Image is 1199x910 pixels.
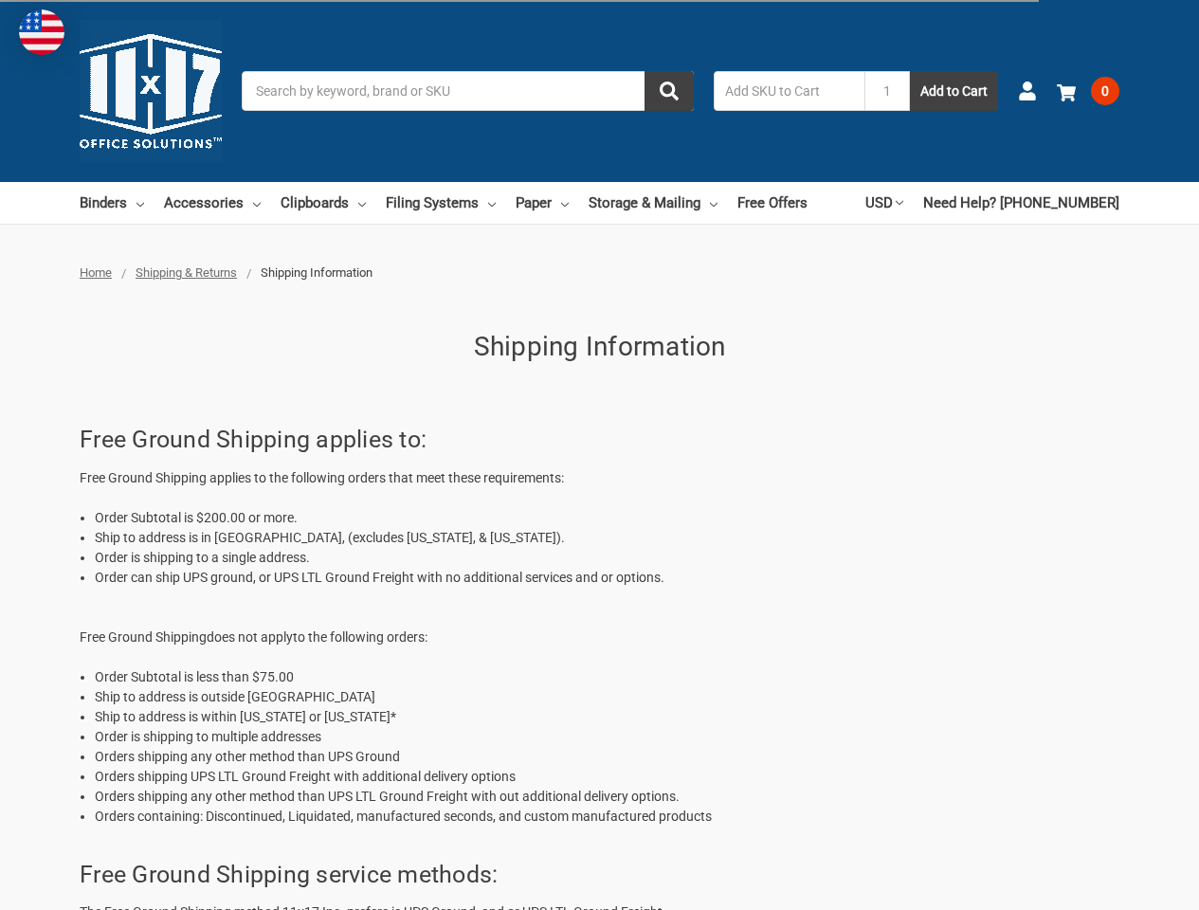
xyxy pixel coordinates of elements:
[95,548,1119,568] li: Order is shipping to a single address.
[80,327,1119,367] h1: Shipping Information
[95,727,1119,747] li: Order is shipping to multiple addresses
[1091,77,1119,105] span: 0
[80,20,222,162] img: 11x17.com
[261,265,372,280] span: Shipping Information
[242,71,694,111] input: Search by keyword, brand or SKU
[164,182,261,224] a: Accessories
[95,747,1119,767] li: Orders shipping any other method than UPS Ground
[95,807,1119,827] li: Orders containing: Discontinued, Liquidated, manufactured seconds, and custom manufactured products
[80,265,112,280] a: Home
[80,422,1119,458] h2: Free Ground Shipping applies to:
[80,468,1119,488] p: Free Ground Shipping applies to the following orders that meet these requirements:
[95,687,1119,707] li: Ship to address is outside [GEOGRAPHIC_DATA]
[95,568,1119,588] li: Order can ship UPS ground, or UPS LTL Ground Freight with no additional services and or options.
[95,528,1119,548] li: Ship to address is in [GEOGRAPHIC_DATA], (excludes [US_STATE], & [US_STATE]).
[1057,66,1119,116] a: 0
[714,71,864,111] input: Add SKU to Cart
[95,508,1119,528] li: Order Subtotal is $200.00 or more.
[80,628,1119,647] p: Free Ground Shipping to the following orders:
[95,667,1119,687] li: Order Subtotal is less than $75.00
[589,182,718,224] a: Storage & Mailing
[737,182,808,224] a: Free Offers
[19,9,64,55] img: duty and tax information for United States
[95,787,1119,807] li: Orders shipping any other method than UPS LTL Ground Freight with out additional delivery options.
[95,767,1119,787] li: Orders shipping UPS LTL Ground Freight with additional delivery options
[865,182,903,224] a: USD
[80,182,144,224] a: Binders
[910,71,998,111] button: Add to Cart
[207,629,293,645] span: does not apply
[923,182,1119,224] a: Need Help? [PHONE_NUMBER]
[516,182,569,224] a: Paper
[1043,859,1199,910] iframe: Google Customer Reviews
[136,265,237,280] a: Shipping & Returns
[386,182,496,224] a: Filing Systems
[95,707,1119,727] li: Ship to address is within [US_STATE] or [US_STATE]*
[281,182,366,224] a: Clipboards
[80,857,1119,893] h2: Free Ground Shipping service methods:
